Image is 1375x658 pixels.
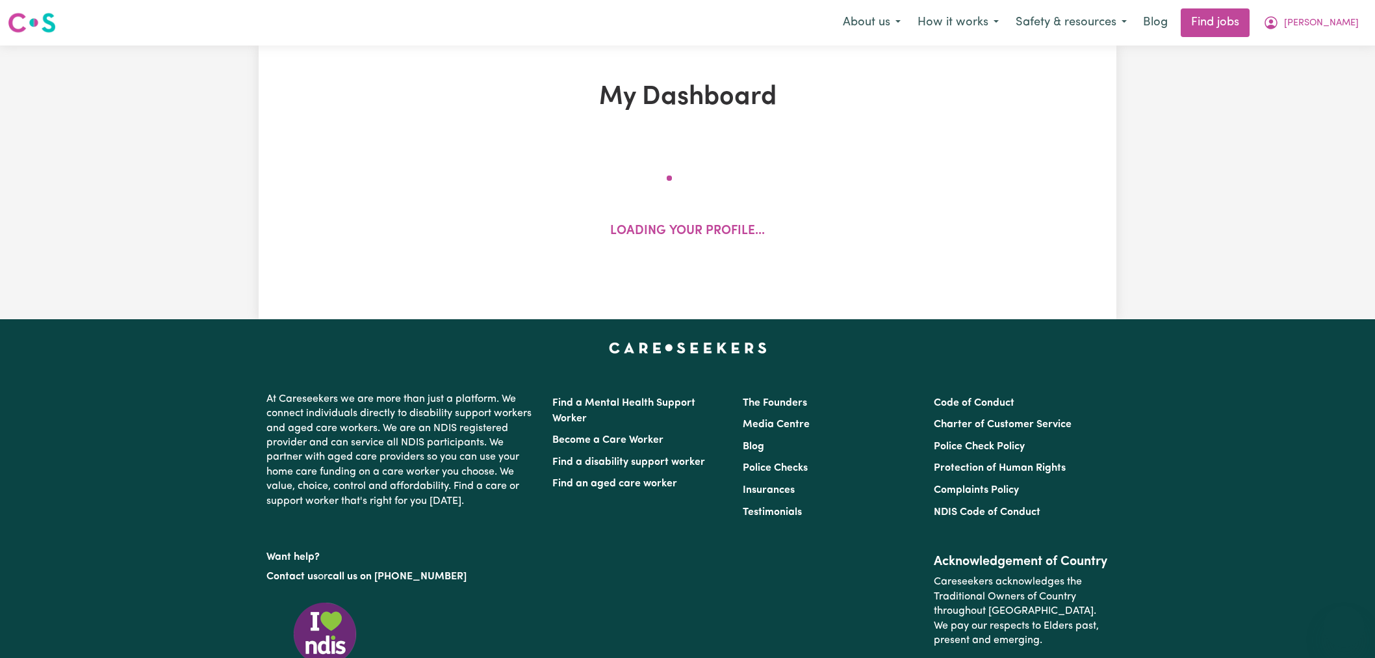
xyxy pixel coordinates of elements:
[743,398,807,408] a: The Founders
[934,554,1109,570] h2: Acknowledgement of Country
[934,463,1066,473] a: Protection of Human Rights
[934,570,1109,653] p: Careseekers acknowledges the Traditional Owners of Country throughout [GEOGRAPHIC_DATA]. We pay o...
[934,419,1072,430] a: Charter of Customer Service
[834,9,909,36] button: About us
[409,82,966,113] h1: My Dashboard
[609,343,767,353] a: Careseekers home page
[909,9,1007,36] button: How it works
[8,8,56,38] a: Careseekers logo
[934,507,1040,518] a: NDIS Code of Conduct
[1323,606,1365,648] iframe: Button to launch messaging window
[743,419,810,430] a: Media Centre
[1284,16,1359,31] span: [PERSON_NAME]
[934,485,1019,495] a: Complaints Policy
[743,485,795,495] a: Insurances
[743,507,802,518] a: Testimonials
[1135,8,1176,37] a: Blog
[934,398,1014,408] a: Code of Conduct
[266,387,537,514] p: At Careseekers we are more than just a platform. We connect individuals directly to disability su...
[552,479,677,489] a: Find an aged care worker
[328,572,467,582] a: call us on [PHONE_NUMBER]
[552,457,705,467] a: Find a disability support worker
[552,435,663,445] a: Become a Care Worker
[743,441,764,452] a: Blog
[1181,8,1250,37] a: Find jobs
[266,564,537,589] p: or
[266,572,318,582] a: Contact us
[8,11,56,34] img: Careseekers logo
[1007,9,1135,36] button: Safety & resources
[552,398,695,424] a: Find a Mental Health Support Worker
[610,222,765,241] p: Loading your profile...
[266,545,537,564] p: Want help?
[743,463,808,473] a: Police Checks
[934,441,1025,452] a: Police Check Policy
[1255,9,1367,36] button: My Account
